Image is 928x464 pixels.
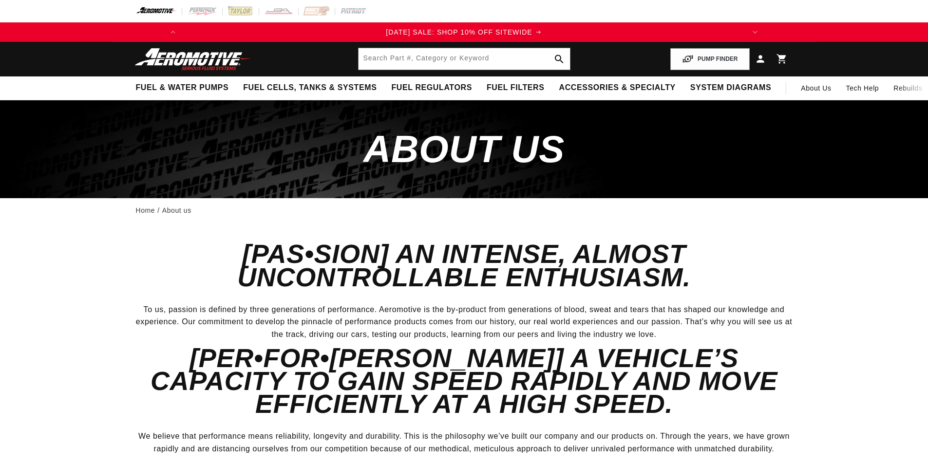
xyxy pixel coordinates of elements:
[162,205,191,216] a: About us
[801,84,831,92] span: About Us
[384,76,479,99] summary: Fuel Regulators
[846,83,879,93] span: Tech Help
[136,303,793,341] p: To us, passion is defined by three generations of performance. Aeromotive is the by-product from ...
[552,76,683,99] summary: Accessories & Specialty
[359,48,570,70] input: Search by Part Number, Category or Keyword
[745,22,765,42] button: Translation missing: en.sections.announcements.next_announcement
[183,27,745,37] div: Announcement
[893,83,922,93] span: Rebuilds
[794,76,838,100] a: About Us
[391,83,472,93] span: Fuel Regulators
[549,48,570,70] button: search button
[479,76,552,99] summary: Fuel Filters
[690,83,771,93] span: System Diagrams
[136,347,793,416] h2: [Per•for•[PERSON_NAME]] A vehicle’s capacity to gain speed rapidly and move efficiently at a high...
[487,83,545,93] span: Fuel Filters
[839,76,887,100] summary: Tech Help
[559,83,676,93] span: Accessories & Specialty
[683,76,778,99] summary: System Diagrams
[183,27,745,37] a: [DATE] SALE: SHOP 10% OFF SITEWIDE
[363,128,565,170] span: About us
[136,430,793,455] p: We believe that performance means reliability, longevity and durability. This is the philosophy w...
[132,48,254,71] img: Aeromotive
[243,83,377,93] span: Fuel Cells, Tanks & Systems
[129,76,236,99] summary: Fuel & Water Pumps
[136,242,793,289] h2: [Pas•sion] An intense, almost uncontrollable enthusiasm.
[236,76,384,99] summary: Fuel Cells, Tanks & Systems
[112,22,817,42] slideshow-component: Translation missing: en.sections.announcements.announcement_bar
[670,48,749,70] button: PUMP FINDER
[136,205,155,216] a: Home
[163,22,183,42] button: Translation missing: en.sections.announcements.previous_announcement
[183,27,745,37] div: 1 of 3
[136,83,229,93] span: Fuel & Water Pumps
[136,205,793,216] nav: breadcrumbs
[386,28,532,36] span: [DATE] SALE: SHOP 10% OFF SITEWIDE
